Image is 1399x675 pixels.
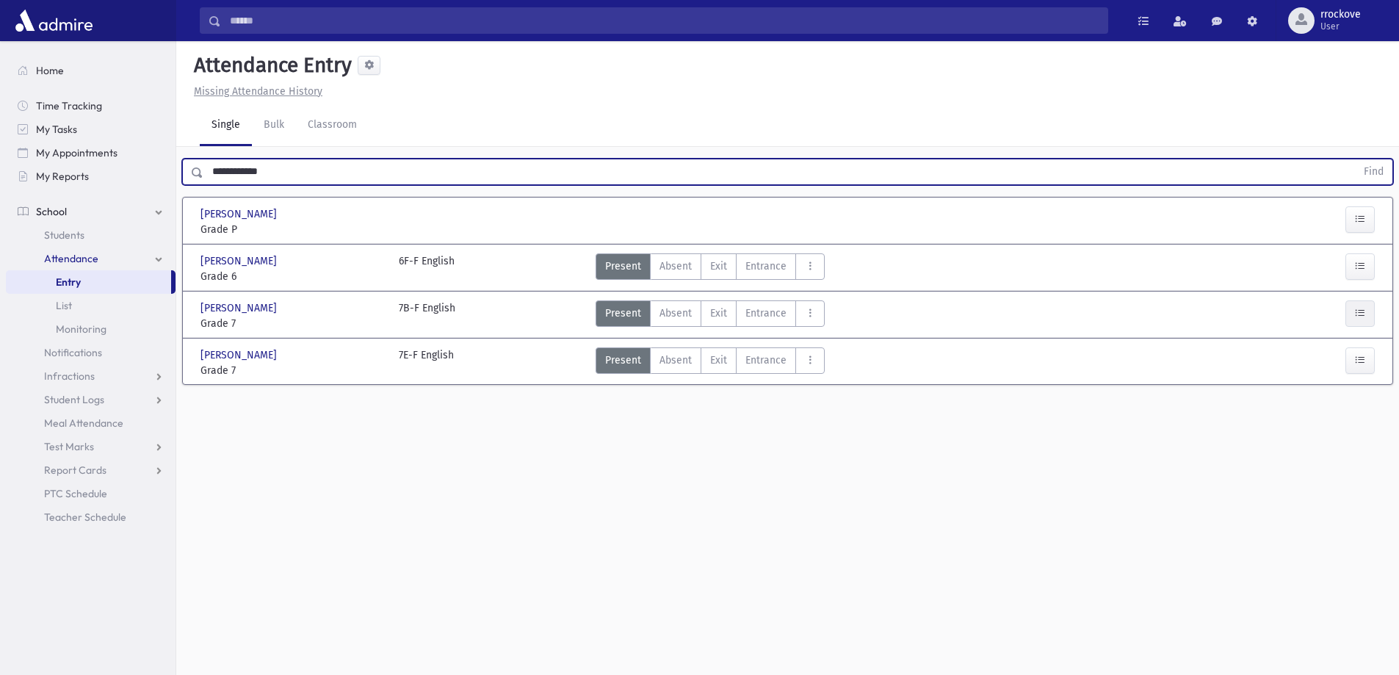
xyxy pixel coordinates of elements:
[6,435,176,458] a: Test Marks
[44,393,104,406] span: Student Logs
[200,363,384,378] span: Grade 7
[188,85,322,98] a: Missing Attendance History
[200,300,280,316] span: [PERSON_NAME]
[44,346,102,359] span: Notifications
[44,487,107,500] span: PTC Schedule
[56,275,81,289] span: Entry
[36,170,89,183] span: My Reports
[252,105,296,146] a: Bulk
[399,253,455,284] div: 6F-F English
[200,347,280,363] span: [PERSON_NAME]
[6,505,176,529] a: Teacher Schedule
[36,123,77,136] span: My Tasks
[6,59,176,82] a: Home
[44,252,98,265] span: Attendance
[596,347,825,378] div: AttTypes
[6,388,176,411] a: Student Logs
[44,228,84,242] span: Students
[6,341,176,364] a: Notifications
[745,353,787,368] span: Entrance
[44,369,95,383] span: Infractions
[6,118,176,141] a: My Tasks
[659,353,692,368] span: Absent
[44,416,123,430] span: Meal Attendance
[6,141,176,165] a: My Appointments
[44,463,106,477] span: Report Cards
[1320,9,1361,21] span: rrockove
[6,482,176,505] a: PTC Schedule
[596,300,825,331] div: AttTypes
[44,440,94,453] span: Test Marks
[6,317,176,341] a: Monitoring
[659,306,692,321] span: Absent
[200,253,280,269] span: [PERSON_NAME]
[200,269,384,284] span: Grade 6
[605,306,641,321] span: Present
[36,205,67,218] span: School
[745,306,787,321] span: Entrance
[399,300,455,331] div: 7B-F English
[36,146,118,159] span: My Appointments
[6,200,176,223] a: School
[745,259,787,274] span: Entrance
[200,222,384,237] span: Grade P
[6,94,176,118] a: Time Tracking
[221,7,1107,34] input: Search
[6,223,176,247] a: Students
[596,253,825,284] div: AttTypes
[194,85,322,98] u: Missing Attendance History
[6,411,176,435] a: Meal Attendance
[6,270,171,294] a: Entry
[36,64,64,77] span: Home
[6,294,176,317] a: List
[200,105,252,146] a: Single
[399,347,454,378] div: 7E-F English
[188,53,352,78] h5: Attendance Entry
[296,105,369,146] a: Classroom
[710,259,727,274] span: Exit
[12,6,96,35] img: AdmirePro
[659,259,692,274] span: Absent
[6,364,176,388] a: Infractions
[56,322,106,336] span: Monitoring
[200,206,280,222] span: [PERSON_NAME]
[36,99,102,112] span: Time Tracking
[200,316,384,331] span: Grade 7
[710,306,727,321] span: Exit
[605,353,641,368] span: Present
[710,353,727,368] span: Exit
[1320,21,1361,32] span: User
[6,165,176,188] a: My Reports
[1355,159,1392,184] button: Find
[605,259,641,274] span: Present
[6,247,176,270] a: Attendance
[56,299,72,312] span: List
[6,458,176,482] a: Report Cards
[44,510,126,524] span: Teacher Schedule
